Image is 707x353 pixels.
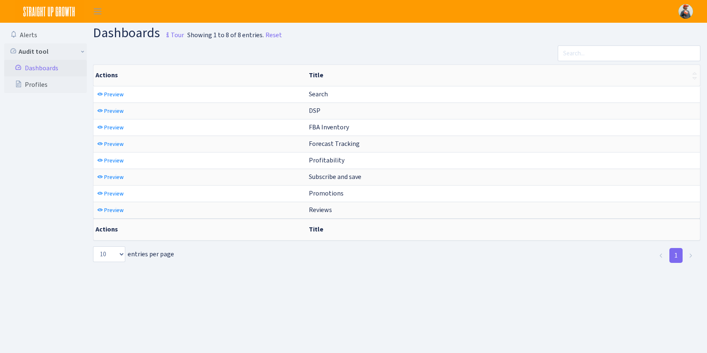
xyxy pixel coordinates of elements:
[95,88,126,101] a: Preview
[669,248,683,263] a: 1
[309,139,360,148] span: Forecast Tracking
[93,246,174,262] label: entries per page
[104,140,124,148] span: Preview
[306,219,700,240] th: Title
[309,156,344,165] span: Profitability
[558,45,700,61] input: Search...
[104,190,124,198] span: Preview
[93,26,184,42] h1: Dashboards
[678,4,693,19] a: j
[93,219,306,240] th: Actions
[93,65,306,86] th: Actions
[95,154,126,167] a: Preview
[309,123,349,131] span: FBA Inventory
[95,105,126,117] a: Preview
[309,90,328,98] span: Search
[104,206,124,214] span: Preview
[95,121,126,134] a: Preview
[87,5,108,18] button: Toggle navigation
[104,124,124,131] span: Preview
[4,43,87,60] a: Audit tool
[104,91,124,98] span: Preview
[309,205,332,214] span: Reviews
[160,24,184,41] a: Tour
[4,27,87,43] a: Alerts
[95,171,126,184] a: Preview
[162,28,184,42] small: Tour
[104,107,124,115] span: Preview
[678,4,693,19] img: jack
[4,60,87,76] a: Dashboards
[306,65,700,86] th: Title : activate to sort column ascending
[104,157,124,165] span: Preview
[95,187,126,200] a: Preview
[4,76,87,93] a: Profiles
[265,30,282,40] a: Reset
[104,173,124,181] span: Preview
[95,138,126,150] a: Preview
[309,106,320,115] span: DSP
[95,204,126,217] a: Preview
[309,172,361,181] span: Subscribe and save
[187,30,264,40] div: Showing 1 to 8 of 8 entries.
[93,246,125,262] select: entries per page
[309,189,344,198] span: Promotions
